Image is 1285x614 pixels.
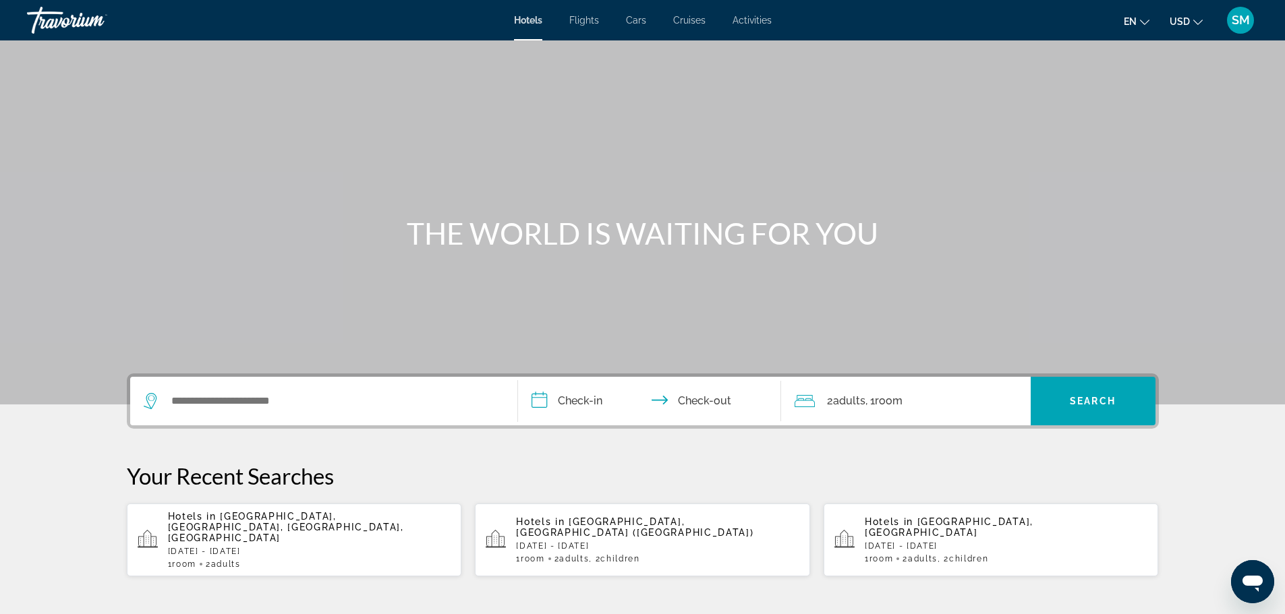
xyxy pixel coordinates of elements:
[908,554,938,563] span: Adults
[1170,16,1190,27] span: USD
[1231,560,1274,603] iframe: Button to launch messaging window
[521,554,545,563] span: Room
[127,503,462,577] button: Hotels in [GEOGRAPHIC_DATA], [GEOGRAPHIC_DATA], [GEOGRAPHIC_DATA], [GEOGRAPHIC_DATA][DATE] - [DAT...
[516,554,544,563] span: 1
[1124,11,1149,31] button: Change language
[127,462,1159,489] p: Your Recent Searches
[1223,6,1258,34] button: User Menu
[865,516,913,527] span: Hotels in
[172,559,196,569] span: Room
[1232,13,1250,27] span: SM
[827,392,865,410] span: 2
[865,541,1148,551] p: [DATE] - [DATE]
[781,377,1031,425] button: Travelers: 2 adults, 0 children
[168,511,404,543] span: [GEOGRAPHIC_DATA], [GEOGRAPHIC_DATA], [GEOGRAPHIC_DATA], [GEOGRAPHIC_DATA]
[516,516,753,538] span: [GEOGRAPHIC_DATA], [GEOGRAPHIC_DATA] ([GEOGRAPHIC_DATA])
[865,554,893,563] span: 1
[865,392,903,410] span: , 1
[518,377,781,425] button: Check in and out dates
[569,15,599,26] a: Flights
[1031,377,1155,425] button: Search
[554,554,590,563] span: 2
[733,15,772,26] a: Activities
[168,559,196,569] span: 1
[833,394,865,407] span: Adults
[949,554,988,563] span: Children
[875,394,903,407] span: Room
[516,541,799,551] p: [DATE] - [DATE]
[211,559,241,569] span: Adults
[514,15,542,26] a: Hotels
[673,15,706,26] a: Cruises
[475,503,810,577] button: Hotels in [GEOGRAPHIC_DATA], [GEOGRAPHIC_DATA] ([GEOGRAPHIC_DATA])[DATE] - [DATE]1Room2Adults, 2C...
[626,15,646,26] a: Cars
[516,516,565,527] span: Hotels in
[589,554,640,563] span: , 2
[600,554,639,563] span: Children
[206,559,241,569] span: 2
[869,554,894,563] span: Room
[168,547,451,556] p: [DATE] - [DATE]
[1170,11,1203,31] button: Change currency
[168,511,217,522] span: Hotels in
[559,554,589,563] span: Adults
[865,516,1033,538] span: [GEOGRAPHIC_DATA], [GEOGRAPHIC_DATA]
[824,503,1159,577] button: Hotels in [GEOGRAPHIC_DATA], [GEOGRAPHIC_DATA][DATE] - [DATE]1Room2Adults, 2Children
[938,554,989,563] span: , 2
[903,554,938,563] span: 2
[1070,396,1116,406] span: Search
[1124,16,1137,27] span: en
[27,3,162,38] a: Travorium
[390,216,896,251] h1: THE WORLD IS WAITING FOR YOU
[130,377,1155,425] div: Search widget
